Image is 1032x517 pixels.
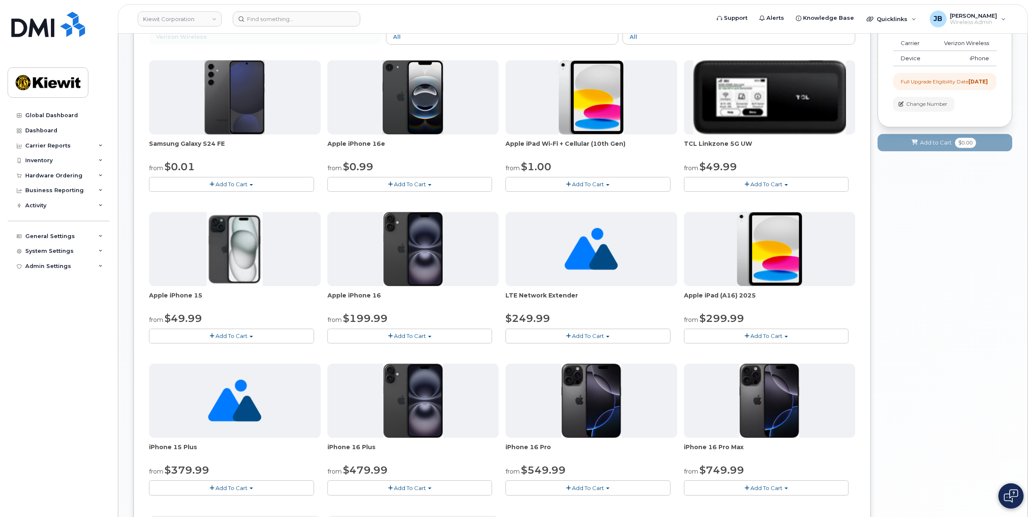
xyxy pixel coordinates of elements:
img: iphone16e.png [383,60,443,134]
img: iphone_16_plus.png [383,212,443,286]
img: Open chat [1004,489,1018,503]
button: Add To Cart [149,177,314,192]
small: from [505,468,520,475]
strong: [DATE] [968,78,988,85]
span: Alerts [766,14,784,22]
span: Knowledge Base [803,14,854,22]
button: Add To Cart [505,177,670,192]
small: from [149,316,163,324]
a: Support [711,10,753,27]
div: Full Upgrade Eligibility Date [901,78,988,85]
small: from [684,164,698,172]
button: Add To Cart [505,329,670,343]
a: Kiewit Corporation [138,11,222,27]
img: ipad10thgen.png [559,60,624,134]
div: Apple iPad Wi-Fi + Cellular (10th Gen) [505,139,677,156]
small: from [684,468,698,475]
span: Add To Cart [215,332,247,339]
span: $299.99 [700,312,744,324]
span: Add To Cart [750,181,782,188]
div: Jonathan Barfield [924,11,1012,27]
span: $199.99 [343,312,388,324]
td: Verizon Wireless [931,36,997,51]
span: Add To Cart [215,181,247,188]
button: Change Number [893,97,955,112]
button: Add To Cart [684,177,849,192]
span: Add To Cart [572,485,604,491]
span: $49.99 [700,161,737,173]
span: Add To Cart [394,181,426,188]
span: $0.00 [955,138,976,148]
img: linkzone5g.png [693,60,846,134]
div: iPhone 16 Plus [327,443,499,460]
div: Samsung Galaxy S24 FE [149,139,321,156]
span: JB [934,14,942,24]
small: from [149,468,163,475]
span: $549.99 [521,464,566,476]
span: $479.99 [343,464,388,476]
td: Device [893,51,931,66]
div: iPhone 15 Plus [149,443,321,460]
span: Add To Cart [572,181,604,188]
img: iphone_16_pro.png [561,364,621,438]
img: no_image_found-2caef05468ed5679b831cfe6fc140e25e0c280774317ffc20a367ab7fd17291e.png [564,212,618,286]
button: Add To Cart [684,329,849,343]
div: iPhone 16 Pro [505,443,677,460]
div: TCL Linkzone 5G UW [684,139,856,156]
img: no_image_found-2caef05468ed5679b831cfe6fc140e25e0c280774317ffc20a367ab7fd17291e.png [208,364,261,438]
span: Change Number [906,100,947,108]
img: ipad_11.png [737,212,802,286]
button: Add To Cart [505,480,670,495]
small: from [327,164,342,172]
button: Add To Cart [684,480,849,495]
span: $1.00 [521,161,551,173]
div: Apple iPhone 16 [327,291,499,308]
div: Apple iPad (A16) 2025 [684,291,856,308]
small: from [327,316,342,324]
span: Add To Cart [394,332,426,339]
button: Add To Cart [327,177,492,192]
span: Support [724,14,747,22]
span: Wireless Admin [950,19,997,26]
span: $0.99 [343,161,373,173]
a: Knowledge Base [790,10,860,27]
td: iPhone [931,51,997,66]
span: $49.99 [165,312,202,324]
button: Add To Cart [149,480,314,495]
small: from [684,316,698,324]
span: $379.99 [165,464,209,476]
div: iPhone 16 Pro Max [684,443,856,460]
img: iphone_16_plus.png [383,364,443,438]
a: Alerts [753,10,790,27]
span: Add To Cart [215,485,247,491]
div: Apple iPhone 16e [327,139,499,156]
span: Add To Cart [750,485,782,491]
span: Add To Cart [394,485,426,491]
span: Quicklinks [877,16,907,22]
div: LTE Network Extender [505,291,677,308]
small: from [505,164,520,172]
span: $0.01 [165,161,195,173]
img: s24FE.jpg [205,60,265,134]
div: Apple iPhone 15 [149,291,321,308]
span: All [630,33,637,40]
img: iphone15.jpg [207,212,263,286]
span: All [393,33,401,40]
div: Quicklinks [861,11,922,27]
td: Carrier [893,36,931,51]
small: from [327,468,342,475]
button: Add to Cart $0.00 [878,134,1012,151]
button: Add To Cart [149,329,314,343]
button: Add To Cart [327,480,492,495]
span: Add to Cart [920,139,952,147]
span: [PERSON_NAME] [950,12,997,19]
